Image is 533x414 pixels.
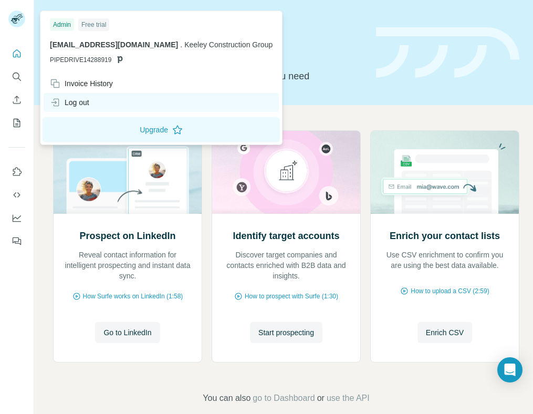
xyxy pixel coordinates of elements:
[370,131,519,214] img: Enrich your contact lists
[180,40,182,49] span: .
[8,209,25,227] button: Dashboard
[79,229,175,243] h2: Prospect on LinkedIn
[50,18,74,31] div: Admin
[233,229,339,243] h2: Identify target accounts
[8,67,25,86] button: Search
[258,327,314,338] span: Start prospecting
[253,392,315,405] button: go to Dashboard
[95,322,160,343] button: Go to LinkedIn
[8,232,25,251] button: Feedback
[8,162,25,181] button: Use Surfe on LinkedIn
[376,27,519,78] img: banner
[223,250,350,281] p: Discover target companies and contacts enriched with B2B data and insights.
[64,250,191,281] p: Reveal contact information for intelligent prospecting and instant data sync.
[203,392,250,405] span: You can also
[426,327,464,338] span: Enrich CSV
[103,327,151,338] span: Go to LinkedIn
[83,292,183,301] span: How Surfe works on LinkedIn (1:58)
[245,292,338,301] span: How to prospect with Surfe (1:30)
[43,117,280,142] button: Upgrade
[390,229,500,243] h2: Enrich your contact lists
[8,90,25,109] button: Enrich CSV
[8,113,25,132] button: My lists
[317,392,325,405] span: or
[212,131,361,214] img: Identify target accounts
[8,44,25,63] button: Quick start
[8,185,25,204] button: Use Surfe API
[50,40,178,49] span: [EMAIL_ADDRESS][DOMAIN_NAME]
[50,78,113,89] div: Invoice History
[417,322,472,343] button: Enrich CSV
[50,55,111,65] span: PIPEDRIVE14288919
[50,97,89,108] div: Log out
[411,286,489,296] span: How to upload a CSV (2:59)
[250,322,322,343] button: Start prospecting
[497,357,522,382] div: Open Intercom Messenger
[327,392,370,405] button: use the API
[53,131,202,214] img: Prospect on LinkedIn
[381,250,508,271] p: Use CSV enrichment to confirm you are using the best data available.
[184,40,273,49] span: Keeley Construction Group
[78,18,109,31] div: Free trial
